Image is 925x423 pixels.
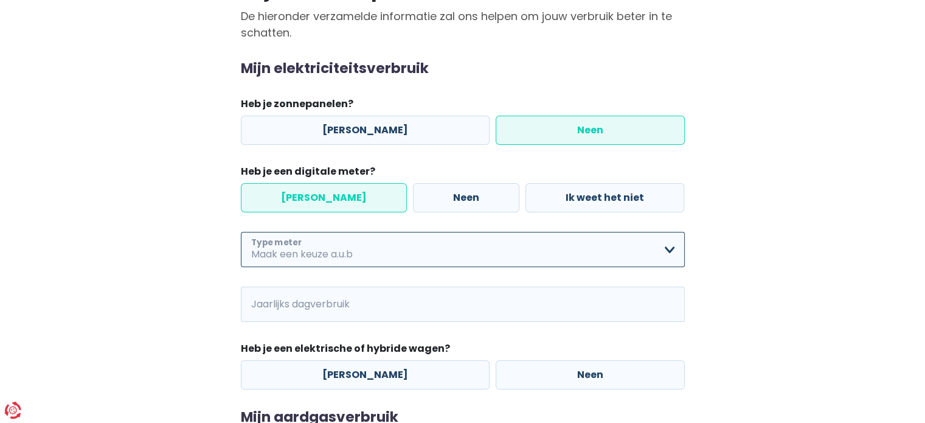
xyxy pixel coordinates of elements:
label: Neen [496,360,685,390]
label: [PERSON_NAME] [241,360,490,390]
h2: Mijn elektriciteitsverbruik [241,60,685,77]
span: kWh [241,287,274,322]
legend: Heb je zonnepanelen? [241,97,685,116]
label: [PERSON_NAME] [241,183,407,212]
p: De hieronder verzamelde informatie zal ons helpen om jouw verbruik beter in te schatten. [241,8,685,41]
label: [PERSON_NAME] [241,116,490,145]
label: Ik weet het niet [525,183,684,212]
legend: Heb je een digitale meter? [241,164,685,183]
label: Neen [496,116,685,145]
legend: Heb je een elektrische of hybride wagen? [241,341,685,360]
label: Neen [413,183,519,212]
